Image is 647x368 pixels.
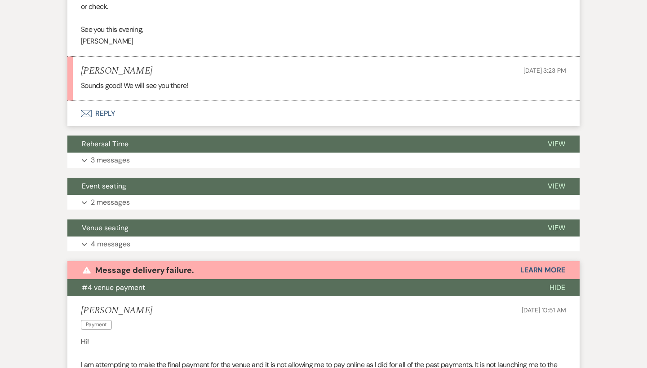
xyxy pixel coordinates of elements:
[533,178,580,195] button: View
[67,136,533,153] button: Rehersal Time
[82,181,126,191] span: Event seating
[550,283,565,292] span: Hide
[533,219,580,237] button: View
[533,136,580,153] button: View
[67,219,533,237] button: Venue seating
[91,197,130,208] p: 2 messages
[67,153,580,168] button: 3 messages
[81,305,152,316] h5: [PERSON_NAME]
[67,101,580,126] button: Reply
[67,178,533,195] button: Event seating
[522,306,566,314] span: [DATE] 10:51 AM
[95,263,194,277] p: Message delivery failure.
[548,139,565,149] span: View
[81,24,566,35] p: See you this evening,
[82,223,129,232] span: Venue seating
[67,279,535,296] button: #4 venue payment
[81,336,566,348] p: Hi!
[91,154,130,166] p: 3 messages
[548,181,565,191] span: View
[82,139,129,149] span: Rehersal Time
[81,320,112,329] span: Payment
[81,35,566,47] p: [PERSON_NAME]
[81,80,566,92] p: Sounds good! We will see you there!
[81,66,152,77] h5: [PERSON_NAME]
[523,66,566,74] span: [DATE] 3:23 PM
[82,283,145,292] span: #4 venue payment
[91,238,130,250] p: 4 messages
[67,195,580,210] button: 2 messages
[520,267,565,274] button: Learn More
[67,237,580,252] button: 4 messages
[548,223,565,232] span: View
[535,279,580,296] button: Hide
